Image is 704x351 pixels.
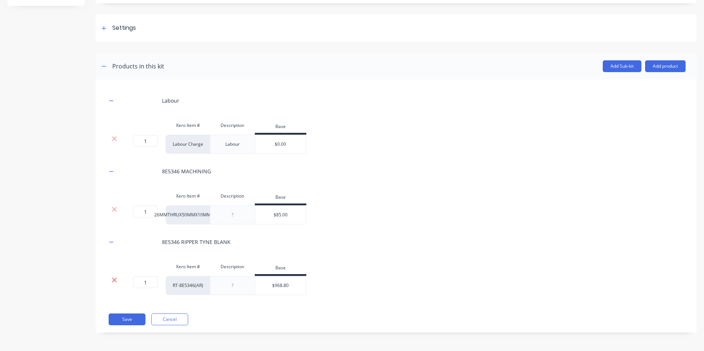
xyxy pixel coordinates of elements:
div: Labour Charge [166,135,210,154]
div: Description [210,259,255,274]
div: Base [255,261,306,276]
div: Products in this kit [112,62,164,71]
div: 26MMTHRUX50MMX10MMDEEP [166,205,210,224]
input: ? [133,206,158,217]
div: Base [255,120,306,135]
div: $0.00 [255,135,306,153]
input: ? [133,276,158,288]
div: $968.80 [255,276,306,295]
div: Base [255,191,306,205]
button: Save [109,313,145,325]
div: Xero Item # [166,259,210,274]
div: Settings [112,24,136,33]
div: 8E5346 RIPPER TYNE BLANK [162,238,230,246]
div: Description [210,189,255,203]
div: Description [210,118,255,133]
div: RT-8E5346(AR) [166,276,210,295]
div: 8E5346 MACHINING [162,167,211,175]
button: Cancel [151,313,188,325]
div: Labour [214,139,251,149]
div: Xero Item # [166,189,210,203]
div: $85.00 [255,206,306,224]
div: Labour [162,97,179,104]
button: Add product [645,60,686,72]
button: Add Sub-kit [603,60,641,72]
div: Xero Item # [166,118,210,133]
input: ? [133,135,158,147]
